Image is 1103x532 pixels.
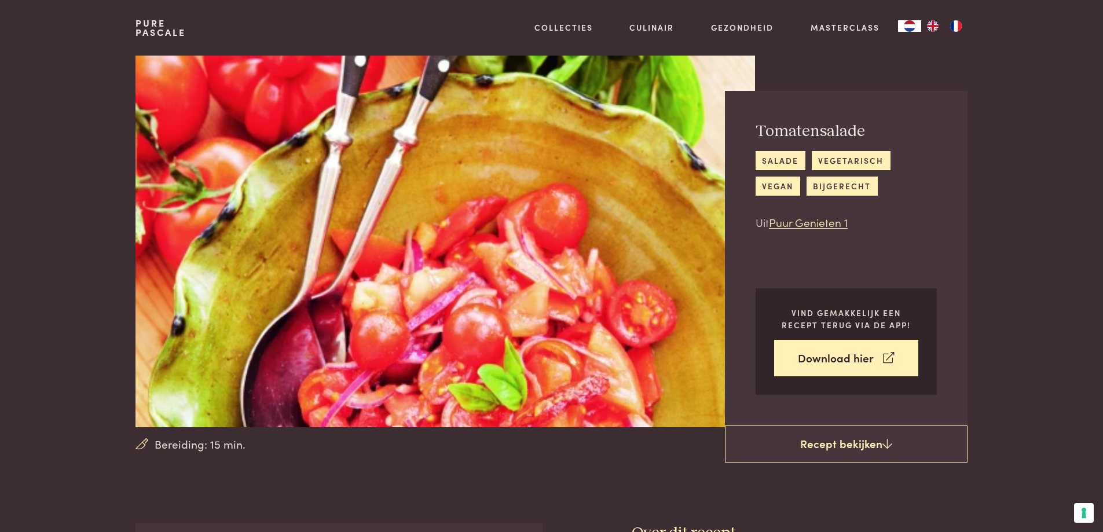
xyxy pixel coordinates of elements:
[1074,503,1094,523] button: Uw voorkeuren voor toestemming voor trackingtechnologieën
[921,20,944,32] a: EN
[774,307,918,331] p: Vind gemakkelijk een recept terug via de app!
[812,151,891,170] a: vegetarisch
[898,20,921,32] a: NL
[756,151,805,170] a: salade
[135,19,186,37] a: PurePascale
[756,177,800,196] a: vegan
[534,21,593,34] a: Collecties
[921,20,968,32] ul: Language list
[711,21,774,34] a: Gezondheid
[774,340,918,376] a: Download hier
[898,20,968,32] aside: Language selected: Nederlands
[811,21,880,34] a: Masterclass
[807,177,878,196] a: bijgerecht
[898,20,921,32] div: Language
[629,21,674,34] a: Culinair
[725,425,968,463] a: Recept bekijken
[155,436,245,453] span: Bereiding: 15 min.
[756,214,937,231] p: Uit
[135,56,754,427] img: Tomatensalade
[944,20,968,32] a: FR
[769,214,848,230] a: Puur Genieten 1
[756,122,937,142] h2: Tomatensalade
